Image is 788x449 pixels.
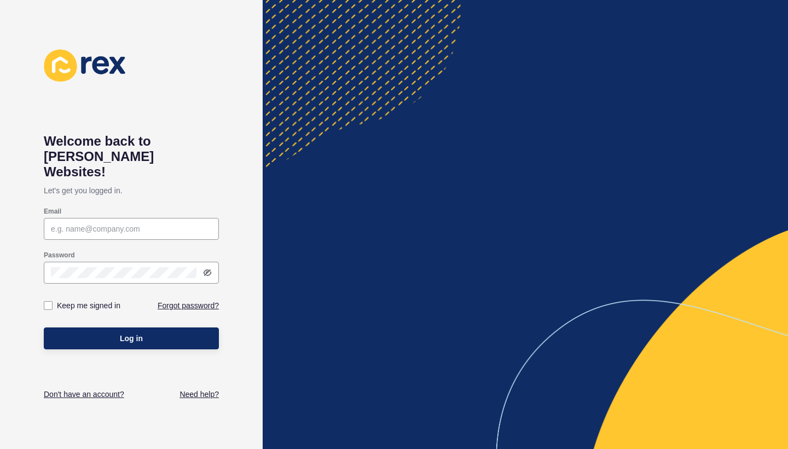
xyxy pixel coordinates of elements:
[158,300,219,311] a: Forgot password?
[44,180,219,202] p: Let's get you logged in.
[57,300,120,311] label: Keep me signed in
[44,207,61,216] label: Email
[179,389,219,400] a: Need help?
[44,327,219,349] button: Log in
[44,134,219,180] h1: Welcome back to [PERSON_NAME] Websites!
[120,333,143,344] span: Log in
[44,389,124,400] a: Don't have an account?
[44,251,75,260] label: Password
[51,223,212,234] input: e.g. name@company.com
